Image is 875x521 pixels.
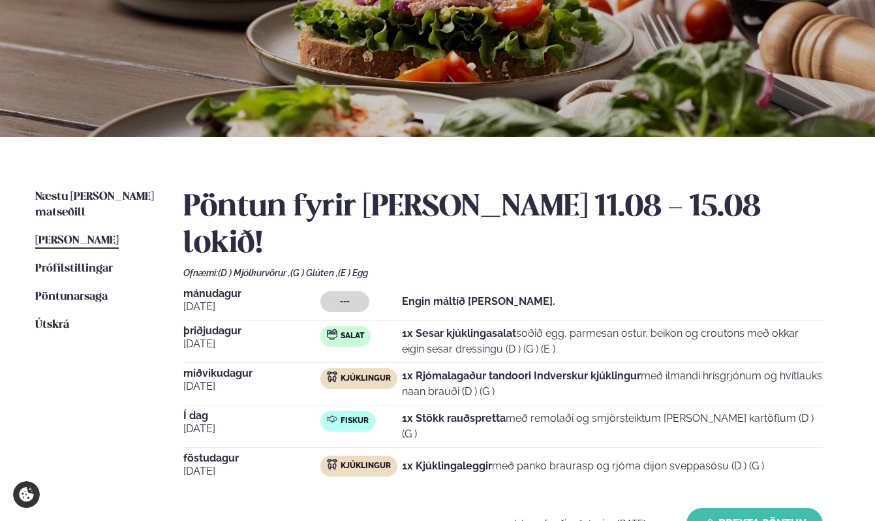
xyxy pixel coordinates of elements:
[183,336,320,352] span: [DATE]
[183,289,320,299] span: mánudagur
[183,326,320,336] span: þriðjudagur
[338,268,368,278] span: (E ) Egg
[35,235,119,246] span: [PERSON_NAME]
[402,411,823,442] p: með remolaði og smjörsteiktum [PERSON_NAME] kartöflum (D ) (G )
[341,416,369,426] span: Fiskur
[183,411,320,421] span: Í dag
[35,263,113,274] span: Prófílstillingar
[218,268,290,278] span: (D ) Mjólkurvörur ,
[183,379,320,394] span: [DATE]
[327,459,337,469] img: chicken.svg
[35,189,157,221] a: Næstu [PERSON_NAME] matseðill
[402,368,823,400] p: með ilmandi hrísgrjónum og hvítlauks naan brauði (D ) (G )
[35,261,113,277] a: Prófílstillingar
[327,329,337,339] img: salad.svg
[183,453,320,464] span: föstudagur
[402,327,516,339] strong: 1x Sesar kjúklingasalat
[183,464,320,479] span: [DATE]
[35,191,154,218] span: Næstu [PERSON_NAME] matseðill
[35,319,69,330] span: Útskrá
[290,268,338,278] span: (G ) Glúten ,
[402,458,764,474] p: með panko braurasp og rjóma dijon sveppasósu (D ) (G )
[327,414,337,424] img: fish.svg
[13,481,40,508] a: Cookie settings
[183,421,320,437] span: [DATE]
[341,331,364,341] span: Salat
[341,373,391,384] span: Kjúklingur
[402,460,492,472] strong: 1x Kjúklingaleggir
[183,268,840,278] div: Ofnæmi:
[340,296,350,307] span: ---
[402,370,641,382] strong: 1x Rjómalagaður tandoori Indverskur kjúklingur
[35,291,108,302] span: Pöntunarsaga
[341,461,391,471] span: Kjúklingur
[35,289,108,305] a: Pöntunarsaga
[35,317,69,333] a: Útskrá
[327,371,337,382] img: chicken.svg
[402,295,555,308] strong: Engin máltíð [PERSON_NAME].
[402,412,506,424] strong: 1x Stökk rauðspretta
[402,326,823,357] p: soðið egg, parmesan ostur, beikon og croutons með okkar eigin sesar dressingu (D ) (G ) (E )
[183,299,320,315] span: [DATE]
[35,233,119,249] a: [PERSON_NAME]
[183,189,840,262] h2: Pöntun fyrir [PERSON_NAME] 11.08 - 15.08 lokið!
[183,368,320,379] span: miðvikudagur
